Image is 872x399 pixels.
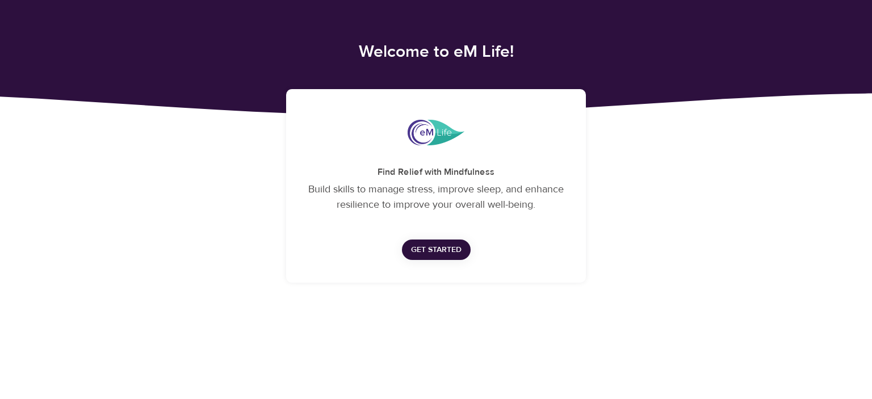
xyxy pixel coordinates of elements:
button: Get Started [402,240,471,261]
span: Get Started [411,243,462,257]
img: eMindful_logo.png [408,120,464,145]
h5: Find Relief with Mindfulness [300,166,572,178]
p: Build skills to manage stress, improve sleep, and enhance resilience to improve your overall well... [300,182,572,212]
h4: Welcome to eM Life! [126,41,746,62]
